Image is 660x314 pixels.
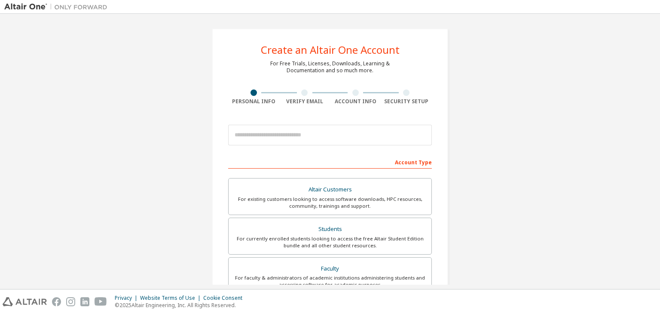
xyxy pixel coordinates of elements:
div: For currently enrolled students looking to access the free Altair Student Edition bundle and all ... [234,235,426,249]
div: For existing customers looking to access software downloads, HPC resources, community, trainings ... [234,196,426,209]
div: Cookie Consent [203,295,247,302]
div: Students [234,223,426,235]
div: Account Type [228,155,432,169]
p: © 2025 Altair Engineering, Inc. All Rights Reserved. [115,302,247,309]
div: Altair Customers [234,184,426,196]
div: Security Setup [381,98,432,105]
img: linkedin.svg [80,297,89,306]
img: youtube.svg [95,297,107,306]
div: For faculty & administrators of academic institutions administering students and accessing softwa... [234,274,426,288]
div: Faculty [234,263,426,275]
img: facebook.svg [52,297,61,306]
div: Create an Altair One Account [261,45,400,55]
img: altair_logo.svg [3,297,47,306]
div: Account Info [330,98,381,105]
div: Personal Info [228,98,279,105]
img: Altair One [4,3,112,11]
div: Privacy [115,295,140,302]
img: instagram.svg [66,297,75,306]
div: For Free Trials, Licenses, Downloads, Learning & Documentation and so much more. [270,60,390,74]
div: Verify Email [279,98,330,105]
div: Website Terms of Use [140,295,203,302]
